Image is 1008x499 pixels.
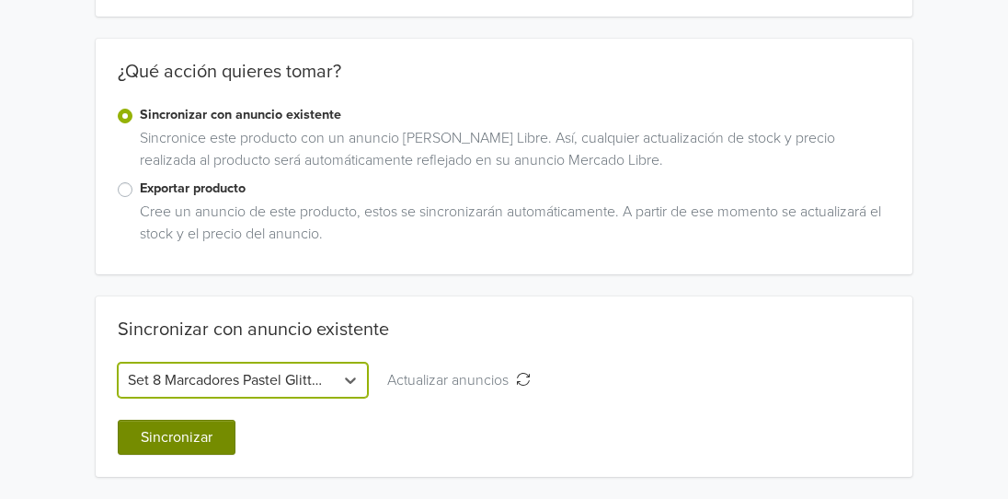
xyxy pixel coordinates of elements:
div: Sincronice este producto con un anuncio [PERSON_NAME] Libre. Así, cualquier actualización de stoc... [132,127,890,179]
div: Sincronizar con anuncio existente [118,319,389,341]
button: Actualizar anuncios [375,363,543,398]
span: Actualizar anuncios [387,371,516,389]
label: Sincronizar con anuncio existente [140,105,890,125]
div: Cree un anuncio de este producto, estos se sincronizarán automáticamente. A partir de ese momento... [132,201,890,252]
button: Sincronizar [118,420,235,455]
label: Exportar producto [140,179,890,199]
div: ¿Qué acción quieres tomar? [96,61,912,105]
